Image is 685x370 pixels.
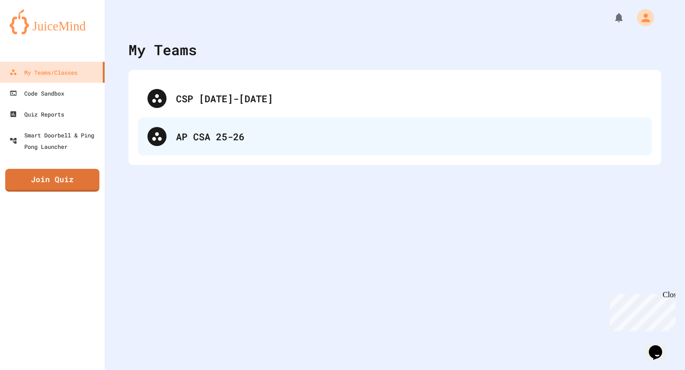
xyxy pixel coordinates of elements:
div: My Teams/Classes [10,67,78,78]
div: CSP [DATE]-[DATE] [138,79,652,117]
div: Chat with us now!Close [4,4,66,60]
a: Join Quiz [5,169,99,192]
iframe: chat widget [645,332,675,360]
div: Code Sandbox [10,88,64,99]
div: Smart Doorbell & Ping Pong Launcher [10,129,101,152]
div: CSP [DATE]-[DATE] [176,91,642,106]
div: AP CSA 25-26 [176,129,642,144]
div: My Teams [128,39,197,60]
img: logo-orange.svg [10,10,95,34]
iframe: chat widget [606,291,675,331]
div: AP CSA 25-26 [138,117,652,156]
div: Quiz Reports [10,108,64,120]
div: My Notifications [596,10,627,26]
div: My Account [627,7,656,29]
